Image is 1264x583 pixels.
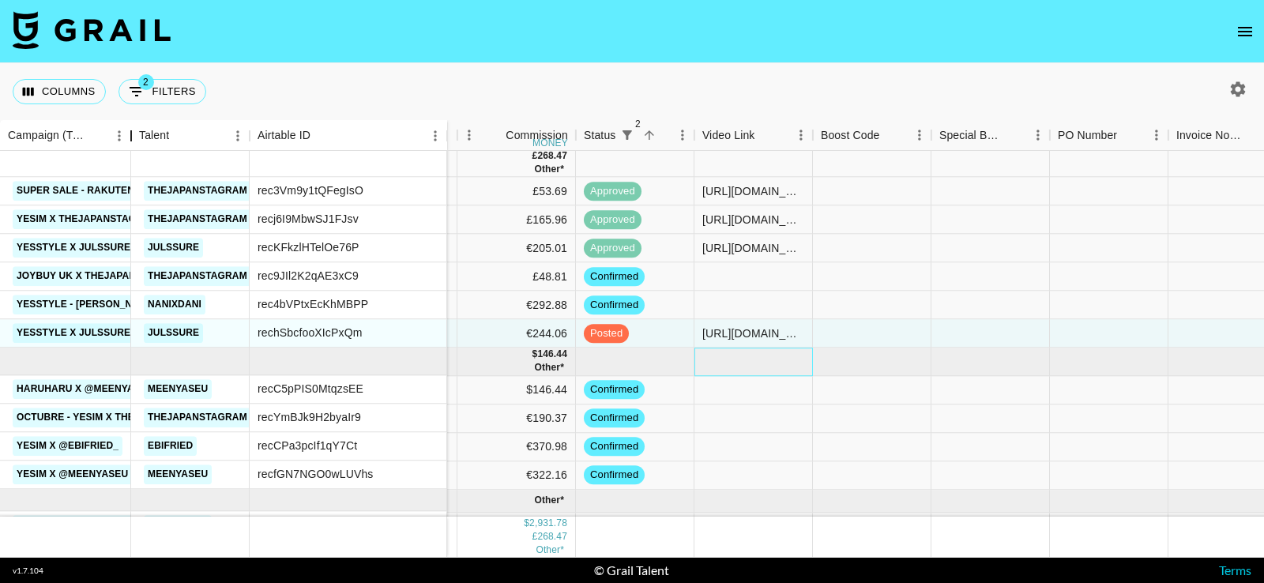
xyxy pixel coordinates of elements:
div: €244.06 [457,320,576,348]
div: £53.69 [457,178,576,206]
a: JOYBUY UK x Thejapanstagram [13,266,188,286]
span: confirmed [584,298,645,313]
a: thejapanstagram [144,181,251,201]
a: meenyaseu [144,465,212,484]
span: 2 [630,116,645,132]
a: Terms [1219,562,1251,577]
span: € 883.51 [534,363,564,374]
div: Status [584,120,616,151]
button: Menu [789,123,813,147]
div: rechSbcfooXIcPxQm [258,325,363,341]
div: £ [532,530,538,544]
div: recYmBJk9H2byaIr9 [258,409,361,425]
button: Sort [85,125,107,147]
span: € 2,078.92 [536,544,564,555]
div: €205.01 [457,235,576,263]
button: Menu [457,123,481,147]
div: Commission [506,120,568,151]
div: Special Booking Type [939,120,1004,151]
img: Grail Talent [13,11,171,49]
div: https://www.instagram.com/p/DPGf01SjY60/ [702,325,804,341]
button: Sort [638,124,660,146]
div: money [532,138,568,148]
span: posted [584,326,629,341]
button: Show filters [118,79,206,104]
div: £165.96 [457,206,576,235]
a: YESIM x thejapanstagram [13,209,162,229]
div: rec4bVPtxEcKhMBPP [258,297,368,313]
a: YESIM x @ebifried_ [13,436,122,456]
button: Sort [310,125,333,147]
div: €292.88 [457,291,576,320]
div: Invoice Notes [1176,120,1241,151]
button: Menu [1026,123,1050,147]
span: confirmed [584,439,645,454]
div: Airtable ID [258,120,310,151]
div: recfGN7NGO0wLUVhs [258,466,373,482]
button: Menu [908,123,931,147]
div: Talent [139,120,169,151]
div: 2 active filters [615,124,638,146]
div: Boost Code [821,120,880,151]
button: Sort [169,125,191,147]
a: thejapanstagram [144,266,251,286]
span: approved [584,184,641,199]
div: recC5pPIS0MtqzsEE [258,381,363,397]
div: Video Link [702,120,755,151]
button: Sort [1241,124,1263,146]
div: £ [532,149,538,163]
a: meenyaseu [144,516,212,536]
div: Campaign (Type) [8,120,85,151]
button: Menu [423,124,447,148]
span: confirmed [584,269,645,284]
span: confirmed [584,468,645,483]
button: Show filters [615,124,638,146]
span: approved [584,213,641,228]
div: €190.37 [457,404,576,433]
div: £48.81 [457,263,576,291]
div: rec3Vm9y1tQFegIsO [258,183,363,199]
a: HARUHARU x @meenyaseu [13,379,158,399]
a: Super Sale - Rakuten Travel [GEOGRAPHIC_DATA] [13,181,285,201]
div: recCPa3pcIf1qY7Ct [258,438,357,453]
div: €370.98 [457,433,576,461]
div: Expenses: Remove Commission? [378,120,457,151]
div: Talent [131,120,250,151]
span: 2 [138,74,154,90]
button: Menu [226,124,250,148]
span: confirmed [584,382,645,397]
a: thejapanstagram [144,408,251,427]
div: Airtable ID [250,120,447,151]
a: thejapanstagram [144,209,251,229]
a: YESIM x @meenyaseu [13,465,132,484]
div: Boost Code [813,120,931,151]
button: Menu [671,123,694,147]
span: € 741.95 [534,164,564,175]
div: https://www.instagram.com/p/DODp5fpAiv2/ [702,183,804,199]
a: nanixdani [144,295,205,314]
div: recj6I9MbwSJ1FJsv [258,212,359,228]
div: PO Number [1050,120,1168,151]
button: open drawer [1229,16,1261,47]
a: octubre - YESIM x thejapanstagram [13,408,218,427]
div: PO Number [1058,120,1117,151]
button: Sort [483,124,506,146]
div: 268.47 [537,530,567,544]
a: julssure [144,238,203,258]
div: €322.16 [457,461,576,490]
a: julssure [144,323,203,343]
div: 2,931.78 [529,517,567,530]
div: recKFkzlHTelOe76P [258,240,359,256]
button: Sort [880,124,902,146]
span: € 124.18 [534,495,564,506]
div: €124.18 [457,513,576,541]
button: Menu [107,124,131,148]
a: YesStyle x Julssure - [PERSON_NAME] Seguidores Septiembre [13,323,357,343]
div: $ [524,517,529,530]
div: Status [576,120,694,151]
span: approved [584,241,641,256]
button: Menu [1145,123,1168,147]
a: ebifried [144,436,197,456]
div: https://www.instagram.com/p/DOf9ky2gtCP/ [702,212,804,228]
div: https://www.instagram.com/p/DOrLHHaCNsM/ [702,240,804,256]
